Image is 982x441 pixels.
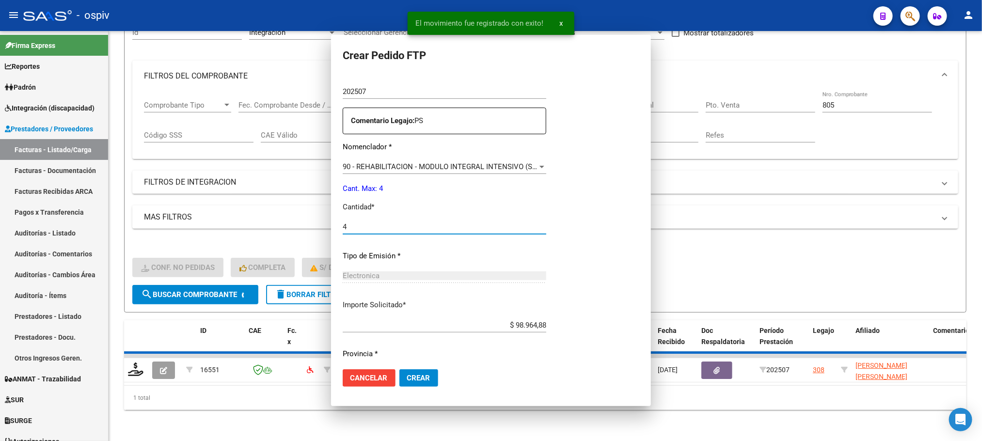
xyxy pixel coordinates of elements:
[261,131,339,140] span: CAE Válido
[351,115,546,126] p: PS
[77,5,110,26] span: - ospiv
[813,327,834,334] span: Legajo
[683,27,754,39] span: Mostrar totalizadores
[5,103,95,113] span: Integración (discapacidad)
[654,320,697,363] datatable-header-cell: Fecha Recibido
[249,28,285,37] span: Integración
[350,374,388,382] span: Cancelar
[275,290,345,299] span: Borrar Filtros
[5,124,93,134] span: Prestadores / Proveedores
[141,288,153,300] mat-icon: search
[343,299,546,311] p: Importe Solicitado
[132,239,958,250] h4: - filtros rápidos Integración -
[5,394,24,405] span: SUR
[238,101,270,110] input: Start date
[196,320,245,363] datatable-header-cell: ID
[144,177,935,188] mat-panel-title: FILTROS DE INTEGRACION
[399,369,438,387] button: Crear
[343,142,546,153] p: Nomenclador *
[809,320,837,363] datatable-header-cell: Legajo
[279,101,326,110] input: End date
[239,263,286,272] span: Completa
[124,386,966,410] div: 1 total
[343,348,546,360] p: Provincia *
[5,415,32,426] span: SURGE
[658,327,685,346] span: Fecha Recibido
[701,327,745,346] span: Doc Respaldatoria
[658,366,678,374] span: [DATE]
[245,320,284,363] datatable-header-cell: CAE
[5,82,36,93] span: Padrón
[200,366,220,374] span: 16551
[855,327,880,334] span: Afiliado
[5,374,81,384] span: ANMAT - Trazabilidad
[8,9,19,21] mat-icon: menu
[415,18,543,28] span: El movimiento fue registrado con exito!
[559,19,563,28] span: x
[287,327,297,346] span: Fc. x
[5,40,55,51] span: Firma Express
[141,263,215,272] span: Conf. no pedidas
[343,271,380,280] span: Electronica
[407,374,430,382] span: Crear
[5,61,40,72] span: Reportes
[963,9,974,21] mat-icon: person
[343,369,396,387] button: Cancelar
[144,71,935,81] mat-panel-title: FILTROS DEL COMPROBANTE
[200,327,206,334] span: ID
[343,47,639,65] h2: Crear Pedido FTP
[284,320,303,363] datatable-header-cell: Fc. x
[756,320,809,363] datatable-header-cell: Período Prestación
[343,183,546,194] p: Cant. Max: 4
[855,362,907,392] span: [PERSON_NAME] [PERSON_NAME] 27536442338
[249,327,261,334] span: CAE
[311,263,364,272] span: S/ Doc Resp.
[344,28,422,37] span: Seleccionar Gerenciador
[697,320,756,363] datatable-header-cell: Doc Respaldatoria
[144,212,935,222] mat-panel-title: MAS FILTROS
[813,364,824,376] div: 308
[343,202,546,213] p: Cantidad
[852,320,929,363] datatable-header-cell: Afiliado
[351,116,414,125] strong: Comentario Legajo:
[343,162,564,171] span: 90 - REHABILITACION - MODULO INTEGRAL INTENSIVO (SEMANAL)
[760,327,793,346] span: Período Prestación
[343,251,546,262] p: Tipo de Emisión *
[760,366,790,374] span: 202507
[949,408,972,431] div: Open Intercom Messenger
[275,288,286,300] mat-icon: delete
[141,290,237,299] span: Buscar Comprobante
[144,101,222,110] span: Comprobante Tipo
